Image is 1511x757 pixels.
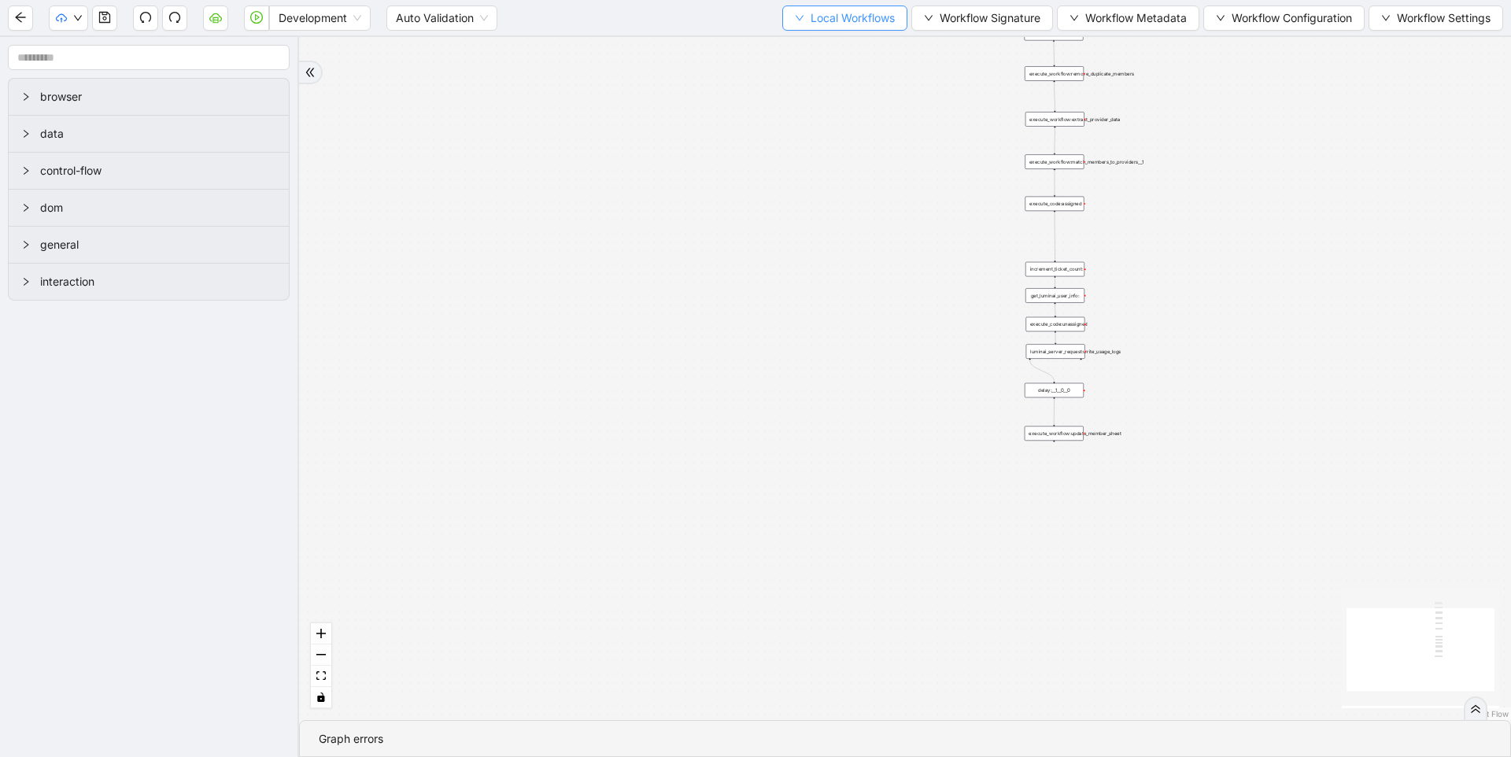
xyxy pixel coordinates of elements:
button: zoom in [311,623,331,644]
div: execute_workflow:extract_member_data [1025,26,1084,41]
button: cloud-server [203,6,228,31]
span: Local Workflows [811,9,895,27]
span: down [1216,13,1225,23]
div: browser [9,79,289,115]
span: data [40,125,276,142]
span: down [924,13,933,23]
span: down [1381,13,1391,23]
button: cloud-uploaddown [49,6,88,31]
div: luminai_server_request:write_usage_logsplus-circle [1026,344,1085,359]
span: Auto Validation [396,6,488,30]
span: right [21,240,31,249]
div: get_luminai_user_info: [1025,288,1084,303]
div: execute_workflow:update_member_sheetplus-circle [1025,427,1084,441]
g: Edge from execute_workflow:extract_member_data to execute_workflow:remove_duplicate_members [1054,42,1055,65]
span: plus-circle [1049,447,1059,457]
a: React Flow attribution [1468,709,1509,718]
span: double-right [305,67,316,78]
span: right [21,203,31,212]
button: undo [133,6,158,31]
div: data [9,116,289,152]
span: right [21,92,31,102]
span: Workflow Configuration [1232,9,1352,27]
div: delay:__1__0__0 [1025,383,1084,398]
span: down [1070,13,1079,23]
div: execute_workflow:match_members_to_providers__1 [1025,154,1084,169]
div: execute_workflow:remove_duplicate_members [1025,66,1084,81]
button: play-circle [244,6,269,31]
span: arrow-left [14,11,27,24]
span: interaction [40,273,276,290]
span: Development [279,6,361,30]
button: downLocal Workflows [782,6,907,31]
button: toggle interactivity [311,687,331,708]
span: double-right [1470,703,1481,715]
button: arrow-left [8,6,33,31]
div: execute_workflow:extract_provider_data [1025,112,1084,127]
button: zoom out [311,644,331,666]
span: save [98,11,111,24]
div: interaction [9,264,289,300]
button: save [92,6,117,31]
div: execute_code:unassigned [1025,317,1084,332]
span: redo [168,11,181,24]
button: downWorkflow Settings [1369,6,1503,31]
span: browser [40,88,276,105]
span: down [73,13,83,23]
button: downWorkflow Configuration [1203,6,1365,31]
span: right [21,277,31,286]
div: control-flow [9,153,289,189]
span: dom [40,199,276,216]
g: Edge from luminai_server_request:write_usage_logs to delay:__1__0__0 [1030,360,1055,382]
span: cloud-server [209,11,222,24]
div: increment_ticket_count: [1025,262,1084,277]
div: execute_code:assigned [1025,197,1084,212]
div: luminai_server_request:write_usage_logs [1026,344,1085,359]
div: dom [9,190,289,226]
button: downWorkflow Signature [911,6,1053,31]
span: Workflow Settings [1397,9,1491,27]
span: control-flow [40,162,276,179]
span: right [21,129,31,138]
button: fit view [311,666,331,687]
div: Graph errors [319,730,1491,748]
span: cloud-upload [56,13,67,24]
g: Edge from execute_workflow:remove_duplicate_members to execute_workflow:extract_provider_data [1055,83,1055,111]
span: play-circle [250,11,263,24]
span: Workflow Signature [940,9,1040,27]
button: redo [162,6,187,31]
div: execute_workflow:update_member_sheet [1025,427,1084,441]
span: undo [139,11,152,24]
div: general [9,227,289,263]
span: general [40,236,276,253]
span: Workflow Metadata [1085,9,1187,27]
span: right [21,166,31,175]
button: downWorkflow Metadata [1057,6,1199,31]
span: plus-circle [1076,364,1086,375]
span: down [795,13,804,23]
